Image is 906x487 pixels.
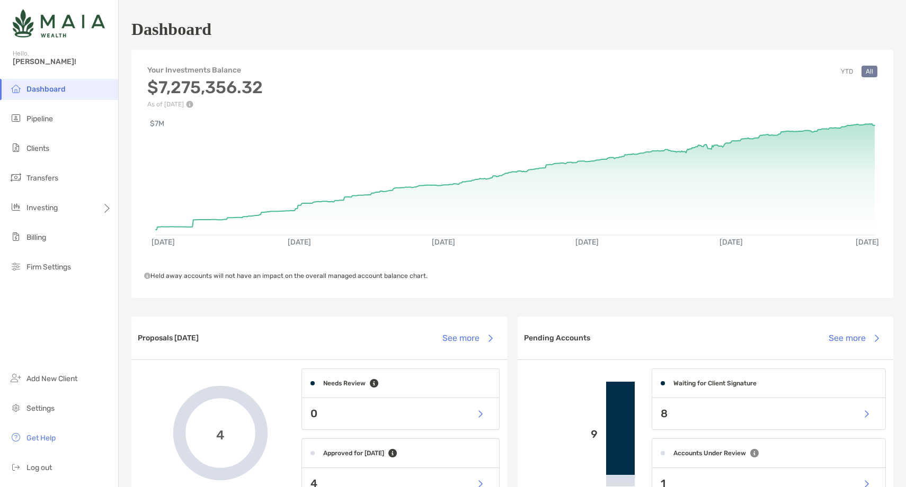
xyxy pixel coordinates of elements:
[26,144,49,153] span: Clients
[10,201,22,213] img: investing icon
[26,404,55,413] span: Settings
[26,263,71,272] span: Firm Settings
[837,66,857,77] button: YTD
[138,333,199,342] h3: Proposals [DATE]
[10,171,22,184] img: transfers icon
[661,407,668,420] p: 8
[26,463,52,472] span: Log out
[323,449,384,457] h4: Approved for [DATE]
[288,238,311,247] text: [DATE]
[13,57,112,66] span: [PERSON_NAME]!
[216,426,225,441] span: 4
[10,230,22,243] img: billing icon
[432,238,455,247] text: [DATE]
[861,66,877,77] button: All
[26,374,77,383] span: Add New Client
[323,380,366,387] h4: Needs Review
[147,66,263,75] h4: Your Investments Balance
[150,119,164,128] text: $7M
[10,372,22,384] img: add_new_client icon
[10,431,22,444] img: get-help icon
[526,428,598,441] p: 9
[147,77,263,97] h3: $7,275,356.32
[26,85,66,94] span: Dashboard
[10,260,22,273] img: firm-settings icon
[147,101,263,108] p: As of [DATE]
[144,272,428,279] span: Held away accounts will not have an impact on the overall managed account balance chart.
[186,101,193,108] img: Performance Info
[820,327,887,350] button: See more
[575,238,599,247] text: [DATE]
[26,174,58,183] span: Transfers
[856,238,879,247] text: [DATE]
[131,20,211,39] h1: Dashboard
[10,141,22,154] img: clients icon
[673,380,757,387] h4: Waiting for Client Signature
[26,434,56,443] span: Get Help
[13,4,105,42] img: Zoe Logo
[673,449,746,457] h4: Accounts Under Review
[524,333,590,342] h3: Pending Accounts
[10,401,22,414] img: settings icon
[152,238,175,247] text: [DATE]
[434,327,501,350] button: See more
[310,407,317,420] p: 0
[10,112,22,124] img: pipeline icon
[720,238,743,247] text: [DATE]
[26,114,53,123] span: Pipeline
[26,233,46,242] span: Billing
[26,203,58,212] span: Investing
[10,82,22,95] img: dashboard icon
[10,461,22,473] img: logout icon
